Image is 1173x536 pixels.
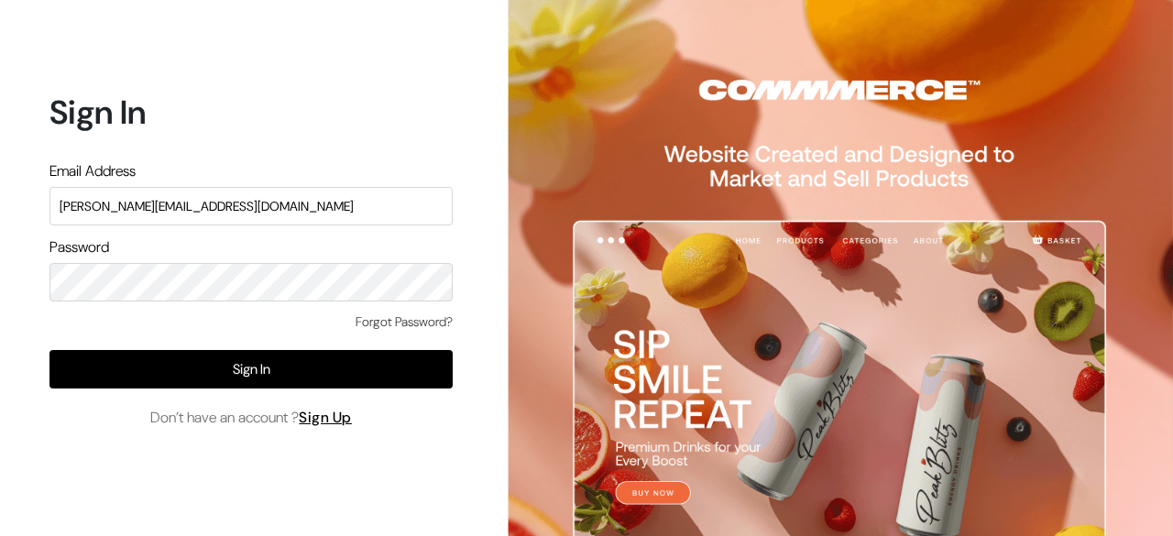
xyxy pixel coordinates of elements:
a: Sign Up [299,408,352,427]
button: Sign In [49,350,453,388]
a: Forgot Password? [356,312,453,332]
h1: Sign In [49,93,453,132]
label: Password [49,236,109,258]
label: Email Address [49,160,136,182]
span: Don’t have an account ? [150,407,352,429]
